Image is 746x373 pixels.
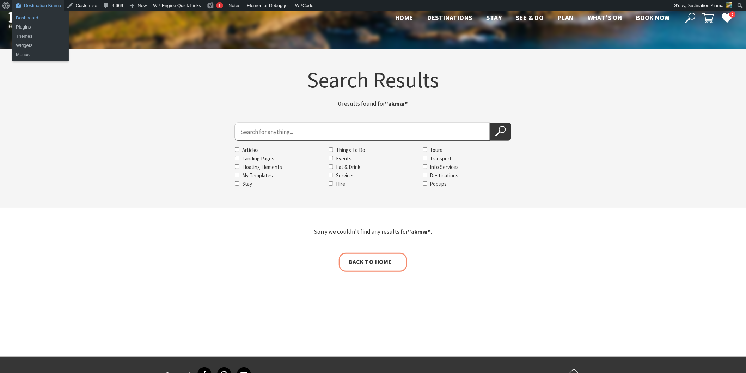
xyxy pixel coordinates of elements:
span: Destinations [427,13,472,22]
label: Stay [242,181,252,187]
label: Tours [430,147,443,153]
input: Search for: [235,123,490,141]
img: Untitled-design-1-150x150.jpg [726,2,732,8]
a: Menus [12,50,69,59]
strong: "akmai" [385,100,408,108]
label: My Templates [242,172,273,179]
ul: Destination Kiama [12,11,69,34]
a: Back to home [339,253,407,271]
span: Destination Kiama [687,3,724,8]
span: Stay [487,13,502,22]
label: Hire [336,181,345,187]
h1: Search Results [164,69,582,91]
label: Eat & Drink [336,164,360,170]
label: Services [336,172,355,179]
label: Destinations [430,172,459,179]
p: Sorry we couldn't find any results for . [164,227,582,237]
span: 2 [729,11,736,18]
label: Floating Elements [242,164,282,170]
label: Events [336,155,351,162]
a: 2 [722,12,732,23]
label: Transport [430,155,452,162]
ul: Destination Kiama [12,30,69,61]
label: Landing Pages [242,155,274,162]
strong: "akmai" [408,228,431,236]
span: See & Do [516,13,544,22]
p: 0 results found for [285,99,461,109]
label: Articles [242,147,259,153]
span: 1 [218,3,221,8]
span: Book now [636,13,670,22]
a: Widgets [12,41,69,50]
a: Dashboard [12,13,69,23]
span: What’s On [588,13,622,22]
label: Popups [430,181,447,187]
span: Plan [558,13,574,22]
img: Kiama Logo [8,8,65,28]
span: Home [395,13,413,22]
label: Things To Do [336,147,365,153]
label: Info Services [430,164,459,170]
a: Plugins [12,23,69,32]
nav: Main Menu [388,12,677,24]
a: Themes [12,32,69,41]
